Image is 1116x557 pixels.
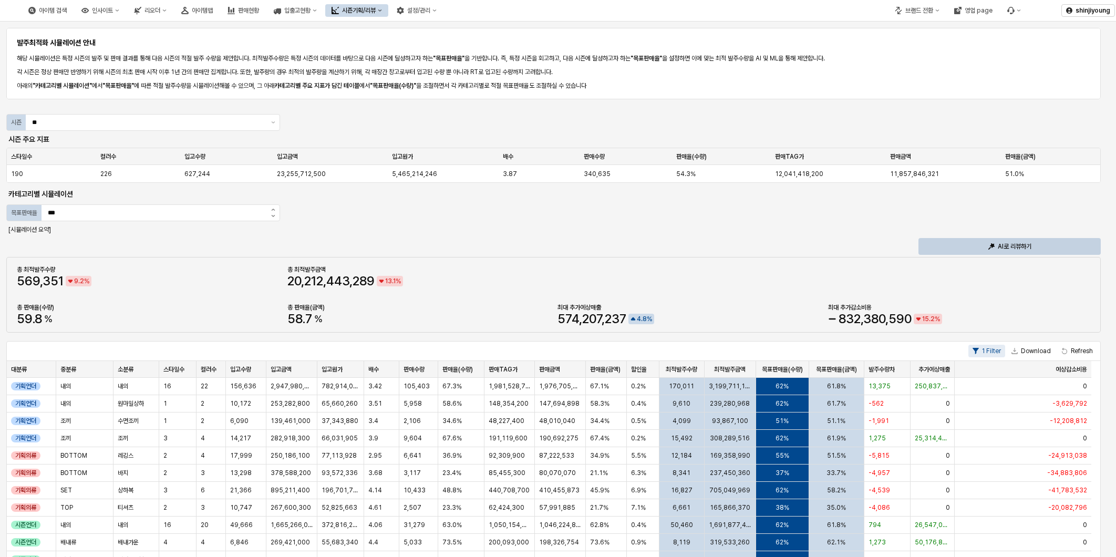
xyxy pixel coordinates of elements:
[392,170,437,178] span: 5,465,214,246
[266,213,280,221] button: 감소
[35,311,42,326] span: 8
[84,276,89,286] span: %
[80,277,84,285] span: 2
[946,399,950,408] span: 0
[60,417,71,425] span: 조끼
[368,399,382,408] span: 3.51
[392,277,393,285] span: .
[590,469,608,477] span: 21.1%
[17,67,1090,77] p: 각 시즌은 정상 판매만 반영하기 위해 시즌의 최초 판매 시작 이후 1년 간의 판매만 집계합니다. 또한, 발주량의 경우 최적의 발주량을 계산하기 위해, 각 매장간 창고로부터 입...
[230,365,251,374] span: 입고수량
[163,486,168,494] span: 3
[271,469,311,477] span: 378,588,200
[776,417,789,425] span: 51%
[392,152,413,161] span: 입고원가
[905,7,933,14] div: 브랜드 전환
[323,273,326,288] span: ,
[201,451,205,460] span: 4
[322,434,358,442] span: 66,031,905
[584,170,611,178] span: 340,635
[404,382,430,390] span: 105,403
[1056,365,1087,374] span: 예상감소비용
[163,399,167,408] span: 1
[631,434,646,442] span: 0.2%
[582,311,602,326] span: 207
[828,303,1090,312] div: 최대 추가감소비용
[404,434,422,442] span: 9,604
[827,434,846,442] span: 61.9%
[915,434,950,442] span: 25,314,489
[710,469,750,477] span: 237,450,360
[489,469,525,477] span: 85,455,300
[15,469,36,477] span: 기획의류
[271,382,313,390] span: 2,947,980,400
[631,417,646,425] span: 0.5%
[869,365,895,374] span: 발주수량차
[404,451,421,460] span: 6,641
[118,382,128,390] span: 내의
[890,170,939,178] span: 11,857,846,321
[271,417,311,425] span: 139,461,000
[342,7,376,14] div: 시즌기획/리뷰
[442,382,462,390] span: 67.3%
[676,152,707,161] span: 판매율(수량)
[277,152,298,161] span: 입고금액
[890,152,911,161] span: 판매금액
[230,434,251,442] span: 14,217
[314,314,323,324] span: %
[631,469,646,477] span: 6.3%
[15,417,36,425] span: 기획언더
[404,399,422,408] span: 5,958
[631,55,662,62] b: "목표판매율"
[1076,6,1110,15] p: shinjiyoung
[827,399,846,408] span: 61.7%
[404,417,421,425] span: 2,106
[266,205,280,213] button: 증가
[11,365,27,374] span: 대분류
[17,265,279,274] div: 총 최적발주수량
[584,152,605,161] span: 판매수량
[17,273,40,288] span: 569
[305,311,312,326] span: 7
[144,7,160,14] div: 리오더
[40,273,43,288] span: ,
[368,382,382,390] span: 3.42
[915,314,940,324] span: down 15.2% negative trend
[673,469,690,477] span: 8,341
[60,469,87,477] span: BOTTOM
[1001,4,1027,17] div: 버그 제보 및 기능 개선 요청
[863,311,885,326] span: 380
[605,311,626,326] span: 237
[368,365,379,374] span: 배수
[287,303,550,312] div: 총 판매율(금액)
[163,365,184,374] span: 스타일수
[643,315,647,323] span: 8
[238,7,259,14] div: 판매현황
[75,4,126,17] button: 인사이트
[1048,451,1087,460] span: -24,913,038
[1005,170,1024,178] span: 51.0%
[631,382,646,390] span: 0.2%
[946,469,950,477] span: 0
[396,276,401,286] span: %
[287,313,323,325] span: 58.7%
[163,382,171,390] span: 16
[230,382,256,390] span: 156,636
[579,311,582,326] span: ,
[271,434,310,442] span: 282,918,300
[393,277,396,285] span: 1
[322,486,359,494] span: 196,701,790
[304,273,323,288] span: 212
[22,4,73,17] div: 아이템 검색
[201,399,204,408] span: 2
[948,4,999,17] button: 영업 page
[368,434,378,442] span: 3.9
[1007,345,1055,357] button: Download
[539,365,560,374] span: 판매금액
[827,451,846,460] span: 51.5%
[590,451,609,460] span: 34.9%
[267,4,323,17] button: 입출고현황
[353,273,375,288] span: 289
[17,275,64,287] span: 569,351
